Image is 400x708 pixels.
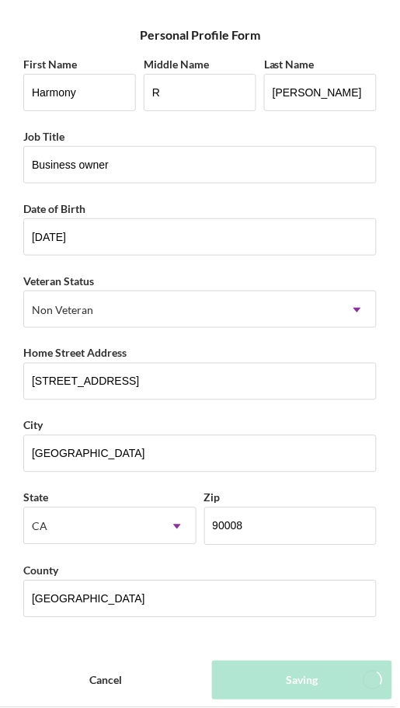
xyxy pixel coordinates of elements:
div: Non Veteran [32,304,93,316]
label: County [23,564,58,577]
label: Home Street Address [23,347,127,360]
label: Date of Birth [23,202,85,215]
label: First Name [23,58,77,71]
div: Cancel [89,661,122,700]
label: Zip [204,491,221,504]
label: City [23,419,43,432]
div: Saving [286,661,318,700]
label: Middle Name [144,58,209,71]
button: Saving [212,661,393,700]
button: Cancel [8,661,204,700]
label: Job Title [23,130,64,143]
label: Last Name [264,58,315,71]
h6: Personal Profile Form [140,28,260,42]
div: CA [32,521,47,533]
